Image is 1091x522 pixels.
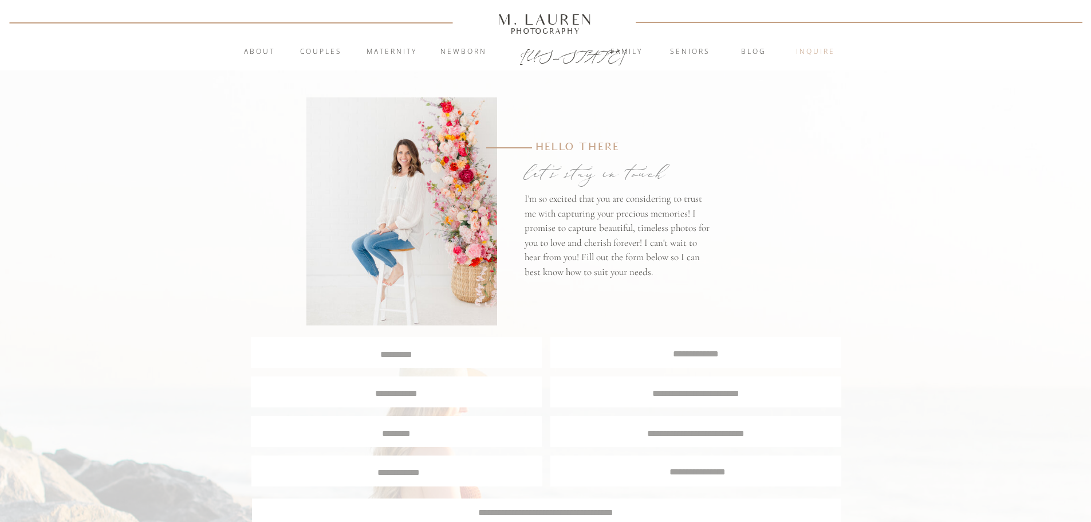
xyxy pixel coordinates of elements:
[290,46,352,58] a: Couples
[361,46,423,58] a: Maternity
[525,158,712,189] p: let's stay in touch
[525,191,713,289] p: I'm so excited that you are considering to trust me with capturing your precious memories! I prom...
[723,46,785,58] a: blog
[596,46,657,58] a: Family
[535,139,683,158] p: Hello there
[433,46,495,58] a: Newborn
[785,46,846,58] a: inquire
[493,28,598,34] a: Photography
[238,46,282,58] a: About
[520,47,572,61] a: [US_STATE]
[464,13,628,26] a: M. Lauren
[659,46,721,58] a: Seniors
